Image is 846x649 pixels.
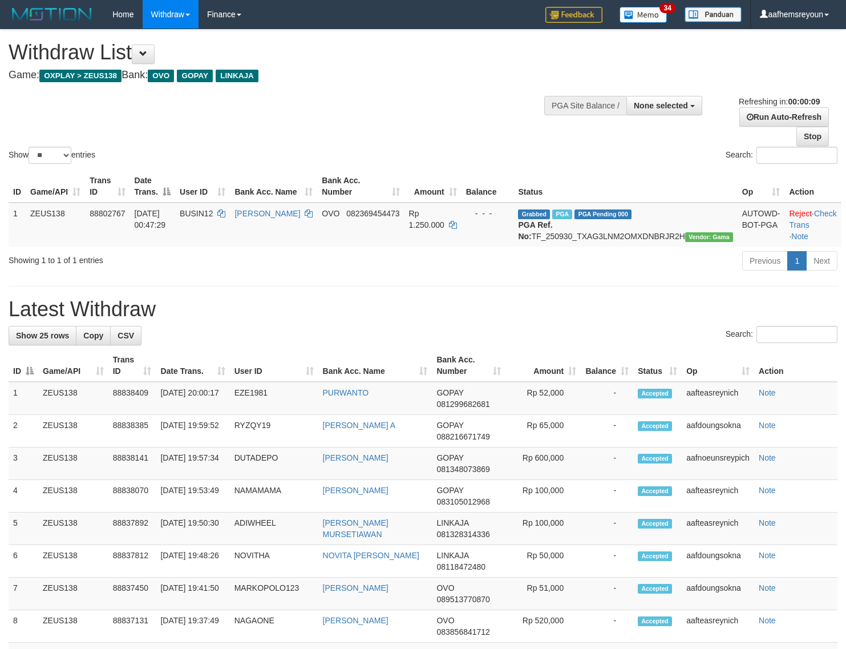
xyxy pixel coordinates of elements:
span: Copy 089513770870 to clipboard [436,595,489,604]
th: Op: activate to sort column ascending [738,170,785,203]
span: Grabbed [518,209,550,219]
span: PGA Pending [574,209,632,219]
td: aafteasreynich [682,382,754,415]
a: Note [759,583,776,592]
a: Note [759,518,776,527]
a: Copy [76,326,111,345]
a: Next [806,251,837,271]
td: aafnoeunsreypich [682,448,754,480]
span: Accepted [638,616,672,626]
h1: Latest Withdraw [9,298,837,321]
td: 88837450 [108,578,156,610]
th: Bank Acc. Name: activate to sort column ascending [230,170,317,203]
td: Rp 51,000 [505,578,581,610]
td: aafteasreynich [682,513,754,545]
td: 88838385 [108,415,156,448]
a: Note [759,421,776,430]
a: NOVITA [PERSON_NAME] [323,551,419,560]
td: Rp 600,000 [505,448,581,480]
span: Accepted [638,551,672,561]
th: User ID: activate to sort column ascending [230,349,318,382]
td: [DATE] 19:41:50 [156,578,229,610]
span: OVO [436,616,454,625]
td: NAGAONE [230,610,318,643]
span: None selected [634,101,688,110]
td: NOVITHA [230,545,318,578]
input: Search: [756,147,837,164]
span: GOPAY [177,70,213,82]
td: ZEUS138 [38,513,108,545]
span: Copy 081299682681 to clipboard [436,400,489,409]
span: GOPAY [436,453,463,462]
td: - [581,480,633,513]
span: 34 [659,3,675,13]
span: GOPAY [436,421,463,430]
span: OXPLAY > ZEUS138 [39,70,122,82]
a: Show 25 rows [9,326,76,345]
td: - [581,448,633,480]
span: Accepted [638,454,672,463]
strong: 00:00:09 [788,97,820,106]
th: Status [513,170,737,203]
span: GOPAY [436,486,463,495]
span: [DATE] 00:47:29 [135,209,166,229]
img: Button%20Memo.svg [620,7,667,23]
span: LINKAJA [436,518,468,527]
td: 88837812 [108,545,156,578]
td: Rp 100,000 [505,480,581,513]
label: Search: [726,326,837,343]
img: MOTION_logo.png [9,6,95,23]
img: Feedback.jpg [545,7,602,23]
td: aafteasreynich [682,480,754,513]
th: Bank Acc. Name: activate to sort column ascending [318,349,432,382]
td: 5 [9,513,38,545]
span: Copy 088216671749 to clipboard [436,432,489,441]
a: Note [759,388,776,397]
h1: Withdraw List [9,41,553,64]
th: Date Trans.: activate to sort column descending [130,170,176,203]
span: Accepted [638,486,672,496]
th: Game/API: activate to sort column ascending [38,349,108,382]
th: Balance: activate to sort column ascending [581,349,633,382]
span: Accepted [638,584,672,594]
span: OVO [436,583,454,592]
td: ZEUS138 [38,382,108,415]
span: Rp 1.250.000 [409,209,444,229]
a: [PERSON_NAME] A [323,421,396,430]
a: CSV [110,326,141,345]
a: Note [759,551,776,560]
td: aafteasreynich [682,610,754,643]
td: 4 [9,480,38,513]
td: 7 [9,578,38,610]
b: PGA Ref. No: [518,220,552,241]
span: LINKAJA [216,70,258,82]
a: [PERSON_NAME] [323,616,388,625]
a: [PERSON_NAME] [323,583,388,592]
a: [PERSON_NAME] [323,486,388,495]
a: Note [759,486,776,495]
a: Run Auto-Refresh [739,107,829,127]
td: ZEUS138 [38,578,108,610]
span: Copy 082369454473 to clipboard [346,209,399,218]
td: Rp 520,000 [505,610,581,643]
td: 2 [9,415,38,448]
td: AUTOWD-BOT-PGA [738,203,785,247]
td: - [581,382,633,415]
a: [PERSON_NAME] [234,209,300,218]
td: 1 [9,203,26,247]
td: aafdoungsokna [682,415,754,448]
span: Vendor URL: https://trx31.1velocity.biz [685,232,733,242]
span: BUSIN12 [180,209,213,218]
td: - [581,545,633,578]
td: ADIWHEEL [230,513,318,545]
th: Bank Acc. Number: activate to sort column ascending [317,170,404,203]
td: DUTADEPO [230,448,318,480]
th: Game/API: activate to sort column ascending [26,170,85,203]
span: Show 25 rows [16,331,69,340]
div: - - - [466,208,509,219]
span: 88802767 [90,209,125,218]
th: Amount: activate to sort column ascending [505,349,581,382]
th: Trans ID: activate to sort column ascending [85,170,129,203]
a: [PERSON_NAME] MURSETIAWAN [323,518,388,539]
th: Balance [462,170,514,203]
